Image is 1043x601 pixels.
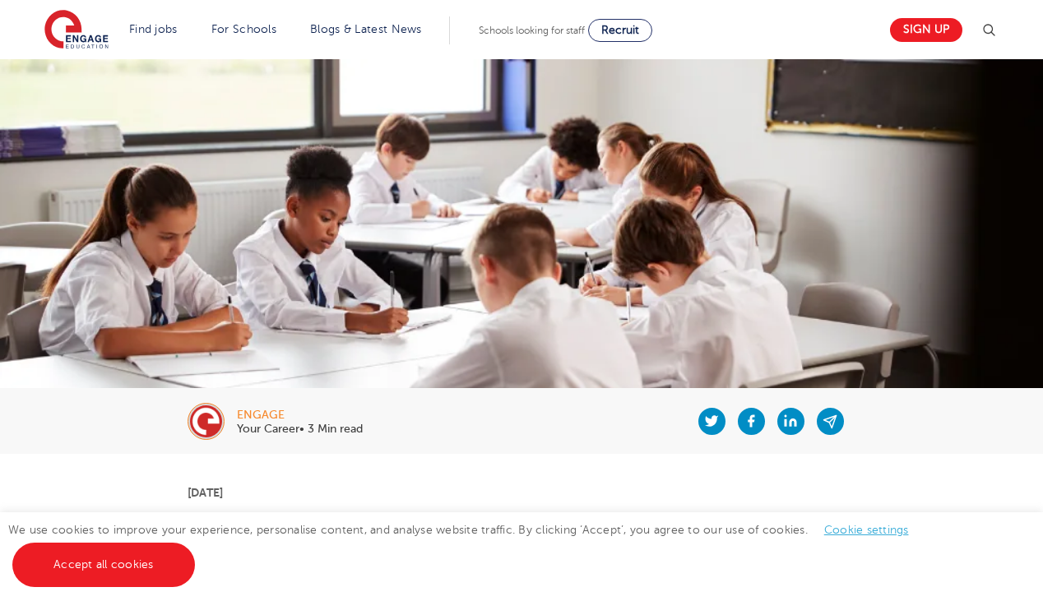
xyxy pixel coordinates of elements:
[890,18,962,42] a: Sign up
[237,409,363,421] div: engage
[237,423,363,435] p: Your Career• 3 Min read
[188,487,856,498] p: [DATE]
[44,10,109,51] img: Engage Education
[12,543,195,587] a: Accept all cookies
[310,23,422,35] a: Blogs & Latest News
[129,23,178,35] a: Find jobs
[8,524,925,571] span: We use cookies to improve your experience, personalise content, and analyse website traffic. By c...
[479,25,585,36] span: Schools looking for staff
[824,524,909,536] a: Cookie settings
[601,24,639,36] span: Recruit
[588,19,652,42] a: Recruit
[211,23,276,35] a: For Schools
